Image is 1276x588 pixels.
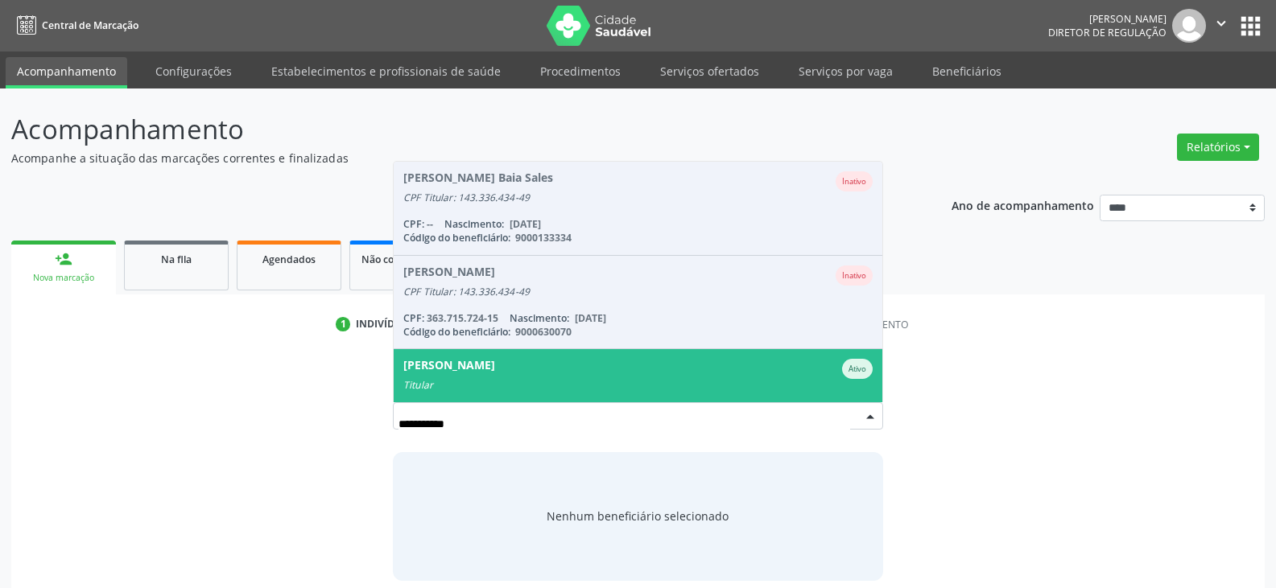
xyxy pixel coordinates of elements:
span: Central de Marcação [42,19,138,32]
button: Relatórios [1177,134,1259,161]
p: Acompanhe a situação das marcações correntes e finalizadas [11,150,889,167]
a: Serviços ofertados [649,57,770,85]
div: person_add [55,250,72,268]
a: Estabelecimentos e profissionais de saúde [260,57,512,85]
p: Ano de acompanhamento [952,195,1094,215]
div: 1 [336,317,350,331]
div: Titular [403,379,873,392]
a: Central de Marcação [11,12,138,39]
button: apps [1237,12,1265,40]
a: Procedimentos [529,57,632,85]
a: Beneficiários [921,57,1013,85]
span: Agendados [262,253,316,266]
small: Ativo [849,364,866,374]
button:  [1206,9,1237,43]
div: Nova marcação [23,272,105,284]
a: Configurações [144,57,243,85]
i:  [1212,14,1230,32]
a: Serviços por vaga [787,57,904,85]
div: [PERSON_NAME] [403,359,495,379]
span: Na fila [161,253,192,266]
a: Acompanhamento [6,57,127,88]
img: img [1172,9,1206,43]
span: Nenhum beneficiário selecionado [547,508,729,524]
span: Não compareceram [361,253,455,266]
div: 2025 [361,267,455,279]
div: [PERSON_NAME] [1048,12,1167,26]
span: Diretor de regulação [1048,26,1167,39]
div: Indivíduo [356,317,410,331]
p: Acompanhamento [11,109,889,150]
